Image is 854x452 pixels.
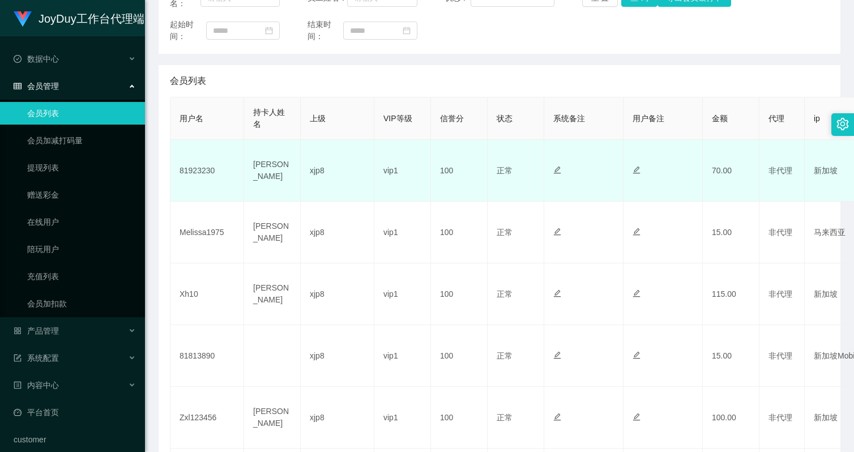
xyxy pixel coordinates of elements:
[308,19,344,42] span: 结束时间：
[170,325,244,387] td: 81813890
[431,387,488,449] td: 100
[301,140,374,202] td: xjp8
[27,238,136,261] a: 陪玩用户
[431,263,488,325] td: 100
[39,1,144,37] h1: JoyDuy工作台代理端
[244,140,301,202] td: [PERSON_NAME]
[403,27,411,35] i: 图标: calendar
[497,166,513,175] span: 正常
[374,325,431,387] td: vip1
[374,263,431,325] td: vip1
[374,140,431,202] td: vip1
[374,202,431,263] td: vip1
[310,114,326,123] span: 上级
[703,263,759,325] td: 115.00
[703,140,759,202] td: 70.00
[27,129,136,152] a: 会员加减打码量
[14,326,59,335] span: 产品管理
[244,263,301,325] td: [PERSON_NAME]
[633,413,640,421] i: 图标: edit
[768,351,792,360] span: 非代理
[14,401,136,424] a: 图标: dashboard平台首页
[712,114,728,123] span: 金额
[497,351,513,360] span: 正常
[14,381,22,389] i: 图标: profile
[553,351,561,359] i: 图标: edit
[14,82,59,91] span: 会员管理
[431,140,488,202] td: 100
[170,140,244,202] td: 81923230
[633,114,664,123] span: 用户备注
[703,387,759,449] td: 100.00
[27,265,136,288] a: 充值列表
[301,263,374,325] td: xjp8
[383,114,412,123] span: VIP等级
[27,292,136,315] a: 会员加扣款
[244,202,301,263] td: [PERSON_NAME]
[14,354,22,362] i: 图标: form
[253,108,285,129] span: 持卡人姓名
[633,228,640,236] i: 图标: edit
[14,82,22,90] i: 图标: table
[497,114,513,123] span: 状态
[14,54,59,63] span: 数据中心
[170,74,206,88] span: 会员列表
[633,166,640,174] i: 图标: edit
[814,114,820,123] span: ip
[768,228,792,237] span: 非代理
[301,202,374,263] td: xjp8
[703,202,759,263] td: 15.00
[497,413,513,422] span: 正常
[14,11,32,27] img: logo.9652507e.png
[703,325,759,387] td: 15.00
[553,228,561,236] i: 图标: edit
[14,327,22,335] i: 图标: appstore-o
[431,325,488,387] td: 100
[497,228,513,237] span: 正常
[27,102,136,125] a: 会员列表
[768,166,792,175] span: 非代理
[170,263,244,325] td: Xh10
[633,351,640,359] i: 图标: edit
[180,114,203,123] span: 用户名
[768,413,792,422] span: 非代理
[768,289,792,299] span: 非代理
[244,387,301,449] td: [PERSON_NAME]
[14,381,59,390] span: 内容中心
[440,114,464,123] span: 信誉分
[27,211,136,233] a: 在线用户
[14,55,22,63] i: 图标: check-circle-o
[14,353,59,363] span: 系统配置
[768,114,784,123] span: 代理
[265,27,273,35] i: 图标: calendar
[633,289,640,297] i: 图标: edit
[301,325,374,387] td: xjp8
[553,114,585,123] span: 系统备注
[497,289,513,299] span: 正常
[170,202,244,263] td: Melissa1975
[553,166,561,174] i: 图标: edit
[301,387,374,449] td: xjp8
[553,289,561,297] i: 图标: edit
[836,118,849,130] i: 图标: setting
[27,184,136,206] a: 赠送彩金
[374,387,431,449] td: vip1
[431,202,488,263] td: 100
[170,19,206,42] span: 起始时间：
[553,413,561,421] i: 图标: edit
[14,428,136,451] a: customer
[14,14,144,23] a: JoyDuy工作台代理端
[170,387,244,449] td: Zxl123456
[27,156,136,179] a: 提现列表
